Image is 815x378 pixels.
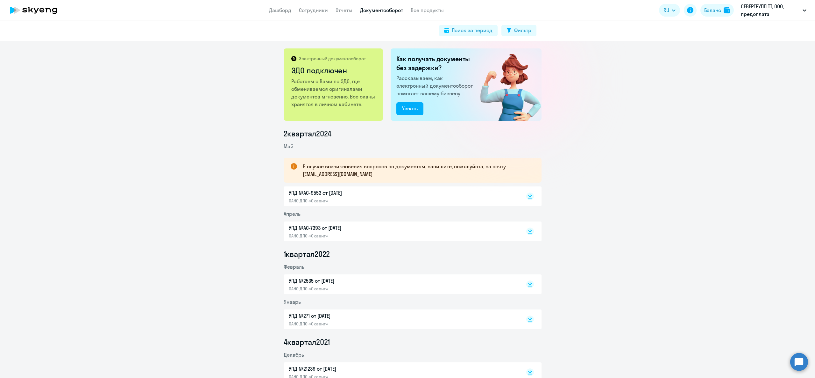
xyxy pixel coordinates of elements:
[402,105,418,112] div: Узнать
[284,264,304,270] span: Февраль
[289,189,513,204] a: УПД №AC-9553 от [DATE]ОАНО ДПО «Скаенг»
[289,224,513,239] a: УПД №AC-7393 от [DATE]ОАНО ДПО «Скаенг»
[289,312,513,327] a: УПД №271 от [DATE]ОАНО ДПО «Скаенг»
[284,337,542,347] li: 4 квартал 2021
[396,74,475,97] p: Рассказываем, как электронный документооборот помогает вашему бизнесу.
[269,7,291,13] a: Дашборд
[659,4,680,17] button: RU
[299,7,328,13] a: Сотрудники
[704,6,721,14] div: Баланс
[360,7,403,13] a: Документооборот
[396,55,475,72] h2: Как получать документы без задержки?
[663,6,669,14] span: RU
[289,224,422,232] p: УПД №AC-7393 от [DATE]
[299,56,366,62] p: Электронный документооборот
[284,299,301,305] span: Январь
[289,365,422,373] p: УПД №21239 от [DATE]
[291,65,376,76] h2: ЭДО подключен
[724,7,730,13] img: balance
[700,4,734,17] button: Балансbalance
[514,26,531,34] div: Фильтр
[284,211,301,217] span: Апрель
[741,3,800,18] p: СЕВЕРГРУПП ТТ, ООО, предоплата
[289,321,422,327] p: ОАНО ДПО «Скаенг»
[411,7,444,13] a: Все продукты
[439,25,498,36] button: Поиск за период
[284,249,542,259] li: 1 квартал 2022
[284,143,294,149] span: Май
[284,352,304,358] span: Декабрь
[396,102,423,115] button: Узнать
[289,277,513,292] a: УПД №2535 от [DATE]ОАНО ДПО «Скаенг»
[291,77,376,108] p: Работаем с Вами по ЭДО, где обмениваемся оригиналами документов мгновенно. Все сканы хранятся в л...
[336,7,352,13] a: Отчеты
[289,189,422,197] p: УПД №AC-9553 от [DATE]
[289,277,422,285] p: УПД №2535 от [DATE]
[738,3,810,18] button: СЕВЕРГРУПП ТТ, ООО, предоплата
[284,128,542,139] li: 2 квартал 2024
[452,26,493,34] div: Поиск за период
[303,163,530,178] p: В случае возникновения вопросов по документам, напишите, пожалуйста, на почту [EMAIL_ADDRESS][DOM...
[289,312,422,320] p: УПД №271 от [DATE]
[289,198,422,204] p: ОАНО ДПО «Скаенг»
[289,286,422,292] p: ОАНО ДПО «Скаенг»
[289,233,422,239] p: ОАНО ДПО «Скаенг»
[470,48,542,121] img: connected
[501,25,536,36] button: Фильтр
